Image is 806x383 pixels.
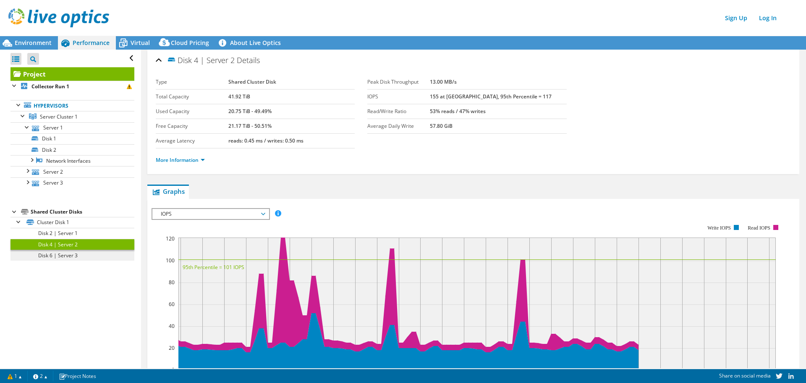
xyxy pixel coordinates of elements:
[10,144,134,155] a: Disk 2
[73,39,110,47] span: Performance
[10,155,134,166] a: Network Interfaces
[131,39,150,47] span: Virtual
[10,111,134,122] a: Server Cluster 1
[10,67,134,81] a: Project
[707,225,731,231] text: Write IOPS
[8,8,109,27] img: live_optics_svg.svg
[2,371,28,381] a: 1
[156,92,228,101] label: Total Capacity
[10,100,134,111] a: Hypervisors
[430,108,486,115] b: 53% reads / 47% writes
[367,122,429,130] label: Average Daily Write
[10,217,134,228] a: Cluster Disk 1
[367,78,429,86] label: Peak Disk Throughput
[152,187,185,195] span: Graphs
[31,83,69,90] b: Collector Run 1
[167,55,235,65] span: Disk 4 | Server 2
[719,372,771,379] span: Share on social media
[15,39,52,47] span: Environment
[755,12,781,24] a: Log In
[10,228,134,239] a: Disk 2 | Server 1
[171,39,209,47] span: Cloud Pricing
[721,12,751,24] a: Sign Up
[169,344,175,351] text: 20
[215,36,287,50] a: About Live Optics
[172,366,175,373] text: 0
[228,108,272,115] b: 20.75 TiB - 49.49%
[156,122,228,130] label: Free Capacity
[367,92,429,101] label: IOPS
[53,371,102,381] a: Project Notes
[40,113,78,120] span: Server Cluster 1
[10,239,134,250] a: Disk 4 | Server 2
[169,279,175,286] text: 80
[166,257,175,264] text: 100
[156,107,228,116] label: Used Capacity
[156,137,228,145] label: Average Latency
[10,177,134,188] a: Server 3
[10,81,134,92] a: Collector Run 1
[237,55,260,65] span: Details
[157,209,264,219] span: IOPS
[228,93,250,100] b: 41.92 TiB
[367,107,429,116] label: Read/Write Ratio
[430,78,457,85] b: 13.00 MB/s
[10,166,134,177] a: Server 2
[228,137,304,144] b: reads: 0.45 ms / writes: 0.50 ms
[430,122,453,129] b: 57.80 GiB
[156,78,228,86] label: Type
[31,207,134,217] div: Shared Cluster Disks
[166,235,175,242] text: 120
[10,122,134,133] a: Server 1
[27,371,53,381] a: 2
[228,122,272,129] b: 21.17 TiB - 50.51%
[169,322,175,330] text: 40
[10,133,134,144] a: Disk 1
[748,225,770,231] text: Read IOPS
[156,156,205,164] a: More Information
[430,93,552,100] b: 155 at [GEOGRAPHIC_DATA], 95th Percentile = 117
[183,264,244,271] text: 95th Percentile = 101 IOPS
[10,250,134,261] a: Disk 6 | Server 3
[169,301,175,308] text: 60
[228,78,276,85] b: Shared Cluster Disk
